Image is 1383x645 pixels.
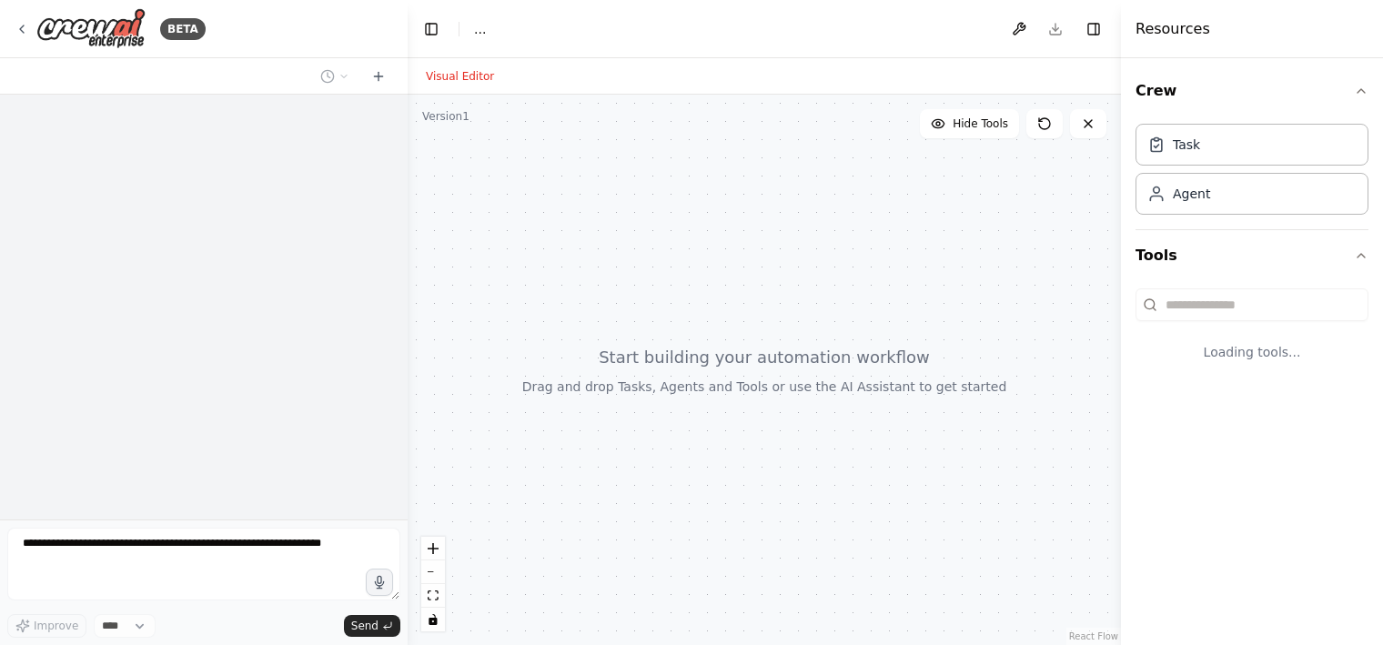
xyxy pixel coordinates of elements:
span: Hide Tools [953,116,1008,131]
button: Improve [7,614,86,638]
button: Send [344,615,400,637]
div: Crew [1136,116,1368,229]
div: Tools [1136,281,1368,390]
nav: breadcrumb [474,20,486,38]
button: Click to speak your automation idea [366,569,393,596]
button: Switch to previous chat [313,66,357,87]
div: Version 1 [422,109,469,124]
button: Visual Editor [415,66,505,87]
button: Start a new chat [364,66,393,87]
img: Logo [36,8,146,49]
button: Hide left sidebar [419,16,444,42]
button: zoom in [421,537,445,560]
h4: Resources [1136,18,1210,40]
span: Send [351,619,379,633]
div: Agent [1173,185,1210,203]
button: toggle interactivity [421,608,445,631]
button: Hide right sidebar [1081,16,1106,42]
button: zoom out [421,560,445,584]
a: React Flow attribution [1069,631,1118,641]
span: ... [474,20,486,38]
button: Tools [1136,230,1368,281]
div: React Flow controls [421,537,445,631]
div: BETA [160,18,206,40]
button: fit view [421,584,445,608]
button: Crew [1136,66,1368,116]
span: Improve [34,619,78,633]
div: Task [1173,136,1200,154]
button: Hide Tools [920,109,1019,138]
div: Loading tools... [1136,328,1368,376]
